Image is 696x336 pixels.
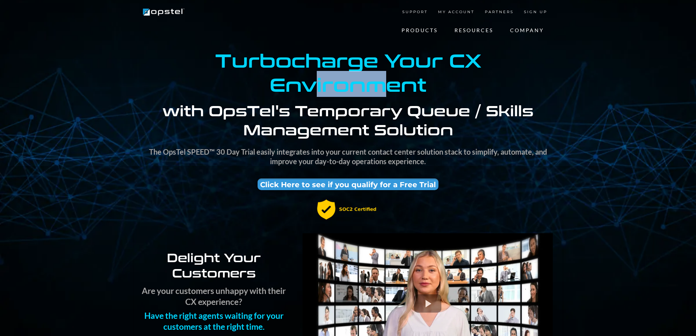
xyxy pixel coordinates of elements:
[172,264,256,281] strong: Customers
[144,310,284,332] strong: Have the right agents waiting for your customers at the right time.
[433,5,480,20] a: MY ACCOUNT
[167,249,261,265] strong: Delight Your
[163,100,533,139] strong: with OpsTel's Temporary Queue / Skills Management Solution
[149,147,547,166] strong: The OpsTel SPEED™ 30 Day Trial easily integrates into your current contact center solution stack ...
[270,71,426,97] strong: Environment
[260,180,436,189] span: Click Here to see if you qualify for a Free Trial
[519,5,552,20] a: SIGN UP
[142,286,286,307] strong: Are your customers unhappy with their CX experience?
[446,23,502,38] a: RESOURCES
[393,23,446,38] a: PRODUCTS
[142,8,186,15] a: https://www.opstel.com/
[215,47,481,73] strong: Turbocharge Your CX
[480,5,519,20] a: PARTNERS
[258,178,438,190] a: Click Here to see if you qualify for a Free Trial
[502,23,552,38] a: COMPANY
[397,5,433,20] a: SUPPORT
[142,7,186,18] img: Brand Logo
